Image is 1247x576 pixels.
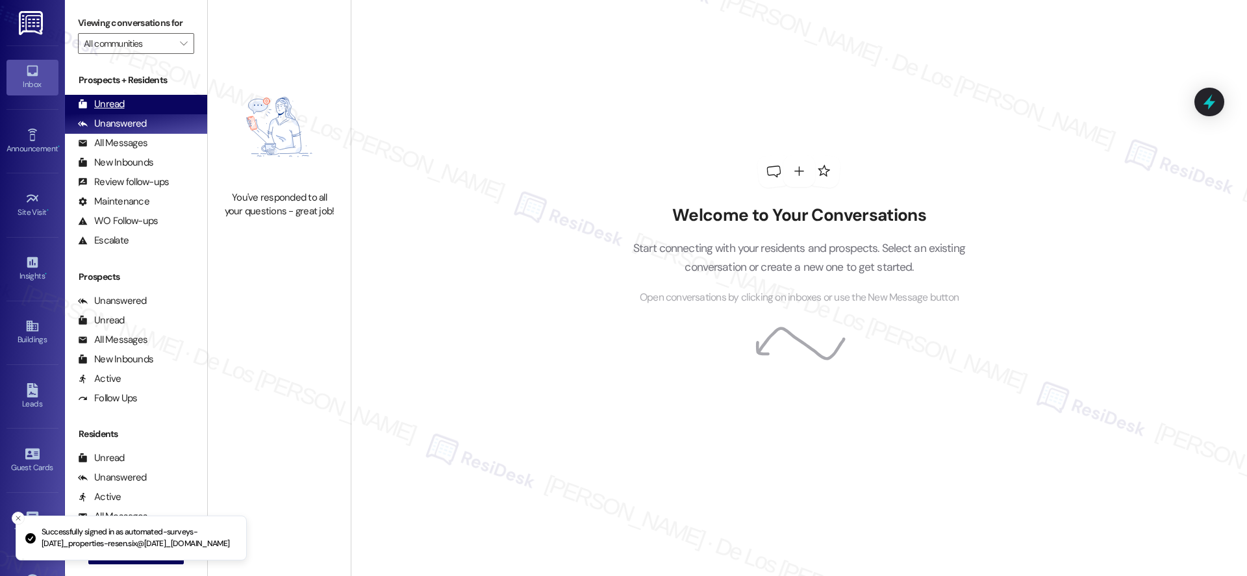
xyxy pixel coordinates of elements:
[222,191,336,219] div: You've responded to all your questions - great job!
[6,379,58,414] a: Leads
[78,490,121,504] div: Active
[78,392,138,405] div: Follow Ups
[47,206,49,215] span: •
[42,527,236,549] p: Successfully signed in as automated-surveys-[DATE]_properties-resen.six@[DATE]_[DOMAIN_NAME]
[6,507,58,542] a: Templates •
[6,60,58,95] a: Inbox
[180,38,187,49] i: 
[78,117,147,131] div: Unanswered
[78,97,125,111] div: Unread
[613,205,985,226] h2: Welcome to Your Conversations
[78,214,158,228] div: WO Follow-ups
[78,234,129,247] div: Escalate
[19,11,45,35] img: ResiDesk Logo
[6,443,58,478] a: Guest Cards
[45,269,47,279] span: •
[65,73,207,87] div: Prospects + Residents
[640,290,959,306] span: Open conversations by clicking on inboxes or use the New Message button
[222,69,336,184] img: empty-state
[78,13,194,33] label: Viewing conversations for
[78,471,147,484] div: Unanswered
[78,333,147,347] div: All Messages
[78,372,121,386] div: Active
[65,427,207,441] div: Residents
[78,175,169,189] div: Review follow-ups
[78,136,147,150] div: All Messages
[78,353,153,366] div: New Inbounds
[78,314,125,327] div: Unread
[12,512,25,525] button: Close toast
[78,294,147,308] div: Unanswered
[65,270,207,284] div: Prospects
[58,142,60,151] span: •
[613,239,985,276] p: Start connecting with your residents and prospects. Select an existing conversation or create a n...
[6,188,58,223] a: Site Visit •
[78,195,149,208] div: Maintenance
[6,251,58,286] a: Insights •
[84,33,173,54] input: All communities
[78,451,125,465] div: Unread
[78,156,153,169] div: New Inbounds
[6,315,58,350] a: Buildings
